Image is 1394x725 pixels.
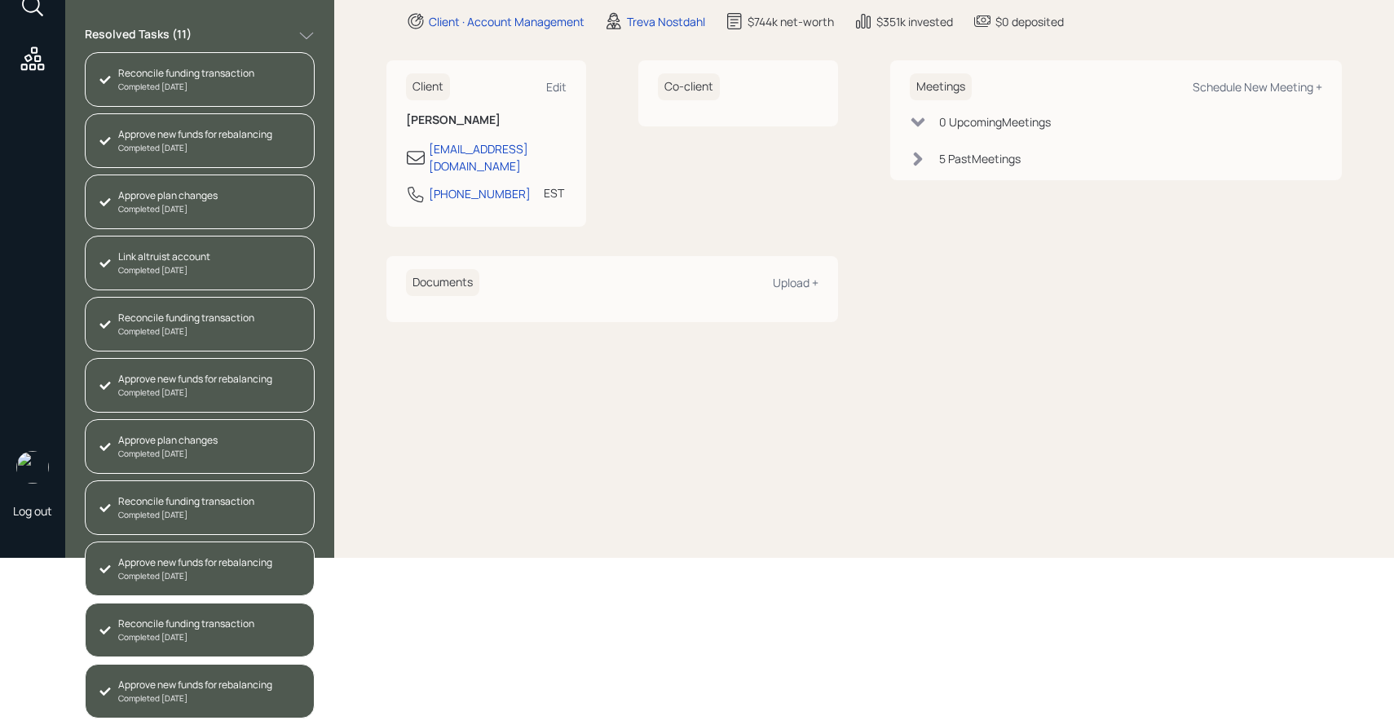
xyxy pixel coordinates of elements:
[13,503,52,519] div: Log out
[627,13,705,30] div: Treva Nostdahl
[118,81,254,93] div: Completed [DATE]
[118,66,254,81] div: Reconcile funding transaction
[939,150,1021,167] div: 5 Past Meeting s
[118,555,272,570] div: Approve new funds for rebalancing
[118,203,218,215] div: Completed [DATE]
[406,113,567,127] h6: [PERSON_NAME]
[876,13,953,30] div: $351k invested
[406,269,479,296] h6: Documents
[118,387,272,399] div: Completed [DATE]
[118,325,254,338] div: Completed [DATE]
[118,448,218,460] div: Completed [DATE]
[118,188,218,203] div: Approve plan changes
[118,372,272,387] div: Approve new funds for rebalancing
[118,617,254,631] div: Reconcile funding transaction
[429,13,585,30] div: Client · Account Management
[429,185,531,202] div: [PHONE_NUMBER]
[748,13,834,30] div: $744k net-worth
[406,73,450,100] h6: Client
[118,264,210,276] div: Completed [DATE]
[118,692,272,705] div: Completed [DATE]
[85,26,192,46] label: Resolved Tasks ( 11 )
[546,79,567,95] div: Edit
[773,275,818,290] div: Upload +
[118,570,272,582] div: Completed [DATE]
[118,142,272,154] div: Completed [DATE]
[1193,79,1322,95] div: Schedule New Meeting +
[118,494,254,509] div: Reconcile funding transaction
[118,631,254,643] div: Completed [DATE]
[118,250,210,264] div: Link altruist account
[544,184,564,201] div: EST
[118,433,218,448] div: Approve plan changes
[118,127,272,142] div: Approve new funds for rebalancing
[939,113,1051,130] div: 0 Upcoming Meeting s
[118,678,272,692] div: Approve new funds for rebalancing
[429,140,567,175] div: [EMAIL_ADDRESS][DOMAIN_NAME]
[995,13,1064,30] div: $0 deposited
[658,73,720,100] h6: Co-client
[16,451,49,484] img: sami-boghos-headshot.png
[118,509,254,521] div: Completed [DATE]
[118,311,254,325] div: Reconcile funding transaction
[910,73,972,100] h6: Meetings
